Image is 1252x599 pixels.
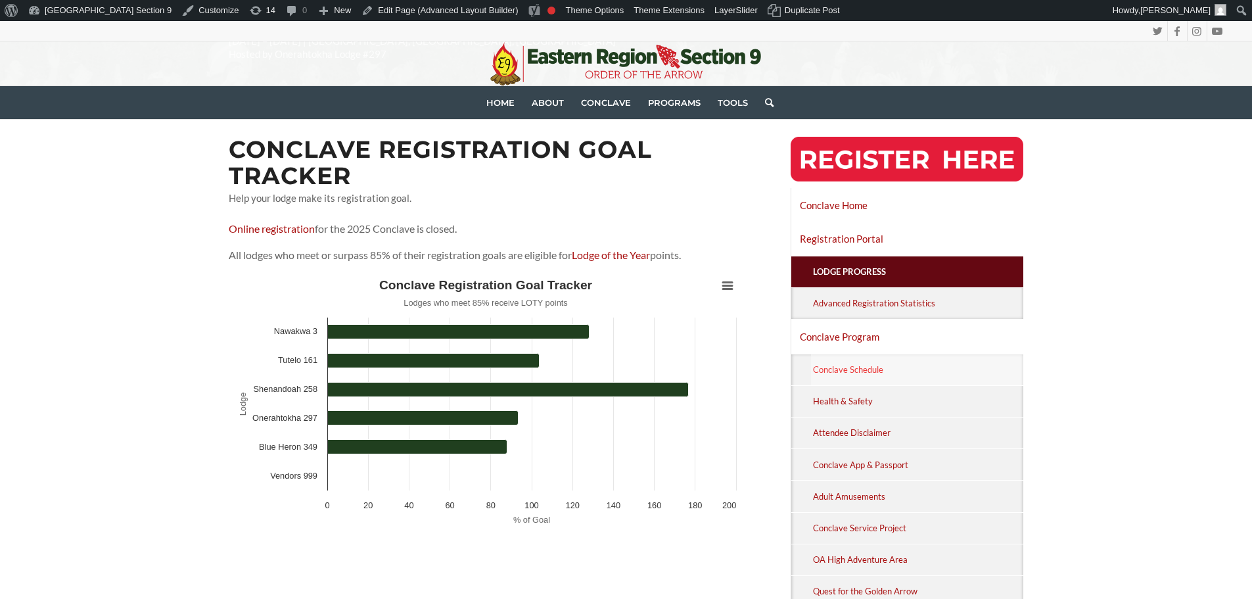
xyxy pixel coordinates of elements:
text: Tutelo 161 [278,355,317,365]
span: Home [486,97,515,108]
span: About [532,97,564,108]
a: Link to Facebook [1168,21,1187,41]
a: Conclave Program [791,320,1024,353]
a: Link to Twitter [1148,21,1167,41]
a: Lodge of the Year [572,249,650,261]
text: 120 [565,500,579,510]
h2: Conclave Registration Goal Tracker [229,137,743,189]
a: Adult Amusements [811,481,1024,512]
span: Tools [718,97,748,108]
a: Conclave Home [791,189,1024,222]
p: Help your lodge make its registration goal. [229,192,743,205]
svg: Conclave Registration Goal Tracker [229,273,743,536]
text: 80 [486,500,495,510]
a: Link to Youtube [1207,21,1227,41]
text: 180 [688,500,702,510]
text: Onerahtokha 297 [252,413,317,423]
text: 160 [647,500,661,510]
text: 60 [445,500,454,510]
text: Lodges who meet 85% receive LOTY points [404,298,567,308]
text: 40 [404,500,413,510]
a: Lodge Progress [811,256,1024,287]
text: Blue Heron 349 [259,442,317,452]
a: Attendee Disclaimer [811,418,1024,448]
a: Advanced Registration Statistics [811,288,1024,319]
text: Lodge [237,393,247,416]
a: OA High Adventure Area [811,544,1024,575]
p: All lodges who meet or surpass 85% of their registration goals are eligible for points. [229,247,743,264]
text: Conclave Registration Goal Tracker [379,278,592,292]
img: RegisterHereButton [791,137,1024,181]
span: Programs [648,97,701,108]
span: Conclave [581,97,631,108]
a: Programs [639,86,709,119]
text: 100 [524,500,538,510]
text: % of Goal [513,515,549,525]
text: Shenandoah 258 [253,384,317,394]
a: Home [478,86,523,119]
a: Health & Safety [811,386,1024,417]
text: 20 [363,500,373,510]
a: Tools [709,86,756,119]
a: Conclave Schedule [811,354,1024,385]
text: 140 [606,500,620,510]
a: About [523,86,572,119]
a: Link to Instagram [1188,21,1207,41]
p: for the 2025 Conclave is closed. [229,220,743,237]
text: Vendors 999 [270,471,317,481]
a: Registration Portal [791,222,1024,255]
text: 0 [325,500,329,510]
text: 200 [722,500,735,510]
a: Conclave App & Passport [811,449,1024,480]
text: Nawakwa 3 [273,326,317,336]
a: Search [756,86,774,119]
a: Conclave [572,86,639,119]
a: Online registration [229,222,315,235]
div: Focus keyphrase not set [547,7,555,14]
span: [PERSON_NAME] [1140,5,1211,15]
a: Conclave Service Project [811,513,1024,544]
